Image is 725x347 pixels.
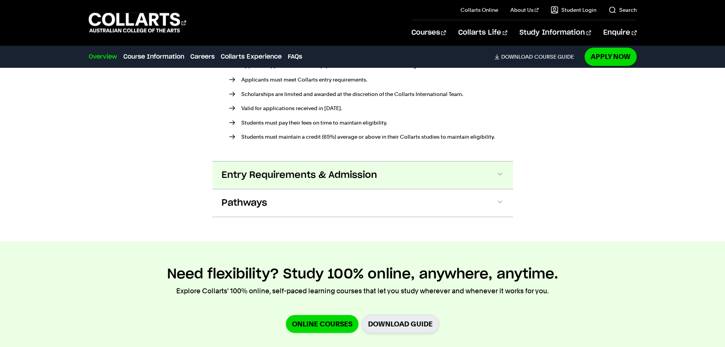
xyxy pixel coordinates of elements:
a: Search [609,6,637,14]
p: Scholarships are limited and awarded at the discretion of the Collarts International Team. [241,90,504,98]
span: Pathways [221,197,267,209]
a: About Us [510,6,539,14]
p: Applicants must meet Collarts entry requirements. [241,76,504,83]
a: Apply Now [585,48,637,66]
div: Go to homepage [89,12,186,34]
a: Collarts Life [458,20,507,45]
button: Pathways [212,189,513,217]
a: Courses [411,20,446,45]
span: Download [501,53,533,60]
a: Online Courses [286,315,359,333]
a: Student Login [551,6,596,14]
a: Enquire [603,20,636,45]
a: Course Information [123,52,184,61]
a: Careers [190,52,215,61]
button: Entry Requirements & Admission [212,162,513,189]
a: Study Information [519,20,591,45]
h2: Need flexibility? Study 100% online, anywhere, anytime. [167,266,558,283]
p: Students must maintain a credit (65%) average or above in their Collarts studies to maintain elig... [241,133,504,141]
a: Download Guide [362,315,439,333]
a: Collarts Online [460,6,498,14]
p: Students must pay their fees on time to maintain eligibility. [241,119,504,126]
a: DownloadCourse Guide [494,53,580,60]
span: Entry Requirements & Admission [221,169,377,181]
a: Collarts Experience [221,52,282,61]
a: Overview [89,52,117,61]
p: Explore Collarts' 100% online, self-paced learning courses that let you study wherever and whenev... [176,286,549,296]
a: FAQs [288,52,302,61]
p: Valid for applications received in [DATE]. [241,104,504,112]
